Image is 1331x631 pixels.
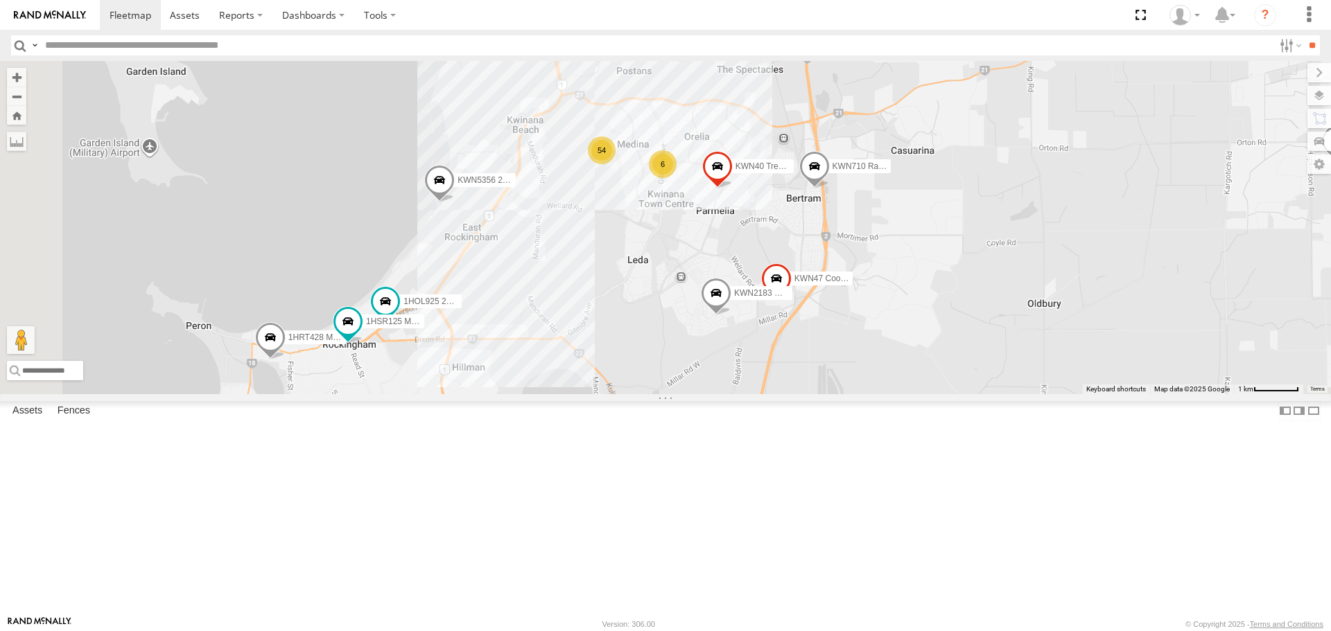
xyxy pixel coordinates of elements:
label: Dock Summary Table to the Left [1278,401,1292,421]
span: 1HOL925 2000779 Depot [403,297,498,307]
span: KWN5356 2001086 Camera Trailer Rangers [458,175,621,185]
img: rand-logo.svg [14,10,86,20]
a: Terms [1310,386,1325,391]
button: Zoom out [7,87,26,106]
a: Terms and Conditions [1250,620,1323,628]
div: 6 [649,150,677,178]
label: Fences [51,402,97,421]
div: Version: 306.00 [602,620,655,628]
button: Drag Pegman onto the map to open Street View [7,326,35,354]
span: 1HRT428 Manager IT [288,332,369,342]
span: KWN40 Tree Officer [736,161,810,171]
label: Measure [7,132,26,151]
span: 1 km [1238,385,1253,393]
button: Map Scale: 1 km per 62 pixels [1234,384,1303,394]
label: Search Filter Options [1274,35,1304,55]
label: Assets [6,402,49,421]
div: 54 [588,136,616,164]
label: Dock Summary Table to the Right [1292,401,1306,421]
span: KWN710 Rangers [833,161,900,171]
label: Map Settings [1307,154,1331,174]
a: Visit our Website [8,617,71,631]
div: Andrew Fisher [1165,5,1205,26]
span: KWN2183 Waste Education [734,289,837,299]
i: ? [1254,4,1276,26]
button: Zoom Home [7,106,26,125]
span: 1HSR125 Manager Governance [366,317,485,327]
span: Map data ©2025 Google [1154,385,1230,393]
span: KWN47 Coor. Infra [794,274,864,284]
label: Hide Summary Table [1307,401,1321,421]
button: Zoom in [7,68,26,87]
label: Search Query [29,35,40,55]
button: Keyboard shortcuts [1086,384,1146,394]
div: © Copyright 2025 - [1185,620,1323,628]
